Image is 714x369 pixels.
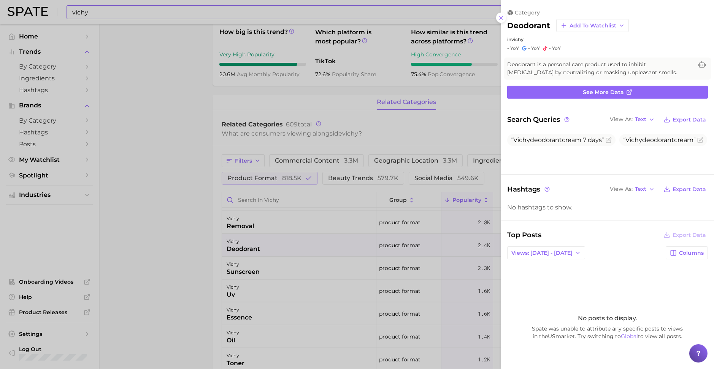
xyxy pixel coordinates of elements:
span: Views: [DATE] - [DATE] [511,250,573,256]
button: View AsText [608,184,657,194]
div: in [507,37,708,42]
span: View As [610,117,633,121]
h2: deodorant [507,21,550,30]
span: Text [635,117,646,121]
span: category [515,9,540,16]
span: Export Data [673,232,706,238]
span: Vichy cream 7 days [511,136,604,144]
span: - [528,45,530,51]
span: Deodorant is a personal care product used to inhibit [MEDICAL_DATA] by neutralizing or masking un... [507,61,693,77]
span: Export Data [673,117,706,123]
span: deodorant [530,136,562,144]
button: Flag as miscategorized or irrelevant [697,137,703,143]
button: Export Data [662,114,708,125]
button: View AsText [608,115,657,125]
span: - [507,45,509,51]
span: deodorant [642,136,674,144]
span: YoY [552,45,561,51]
span: Top Posts [507,230,541,240]
span: Hashtags [507,184,551,195]
button: Export Data [662,230,708,240]
span: - [549,45,551,51]
button: Flag as miscategorized or irrelevant [606,137,612,143]
span: See more data [583,89,624,96]
button: Columns [666,246,708,259]
button: Add to Watchlist [556,19,629,32]
span: YoY [531,45,540,51]
button: Views: [DATE] - [DATE] [507,246,585,259]
span: View As [610,187,633,191]
a: See more data [507,86,708,99]
span: Add to Watchlist [570,22,616,29]
span: Spate was unable to attribute any specific posts to views in the US market. Try switching to to v... [507,325,708,340]
span: No posts to display. [578,315,637,322]
div: No hashtags to show. [507,204,708,211]
a: Global [621,333,638,340]
span: Text [635,187,646,191]
span: Columns [679,250,704,256]
span: Vichy cream [623,136,696,144]
span: Export Data [673,186,706,193]
span: vichy [511,37,524,42]
span: YoY [510,45,519,51]
span: Search Queries [507,114,571,125]
button: Export Data [662,184,708,195]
